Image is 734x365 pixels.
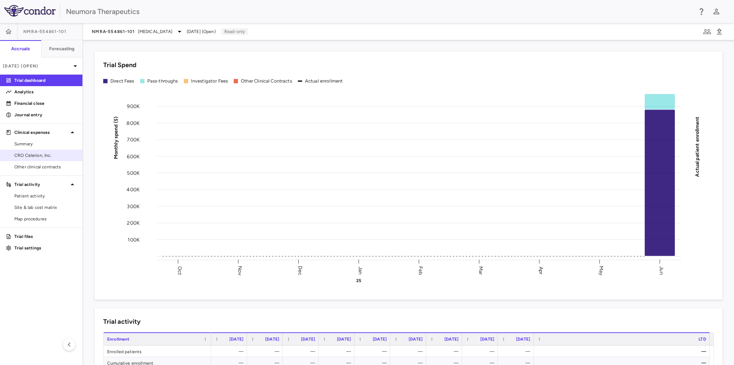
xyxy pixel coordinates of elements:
[305,78,343,84] div: Actual enrollment
[14,141,77,147] span: Summary
[4,5,56,17] img: logo-full-SnFGN8VE.png
[356,278,361,283] text: 25
[127,170,140,176] tspan: 500K
[357,266,363,274] text: Jan
[92,29,135,34] span: NMRA‐554861‐101
[110,78,134,84] div: Direct Fees
[11,46,30,52] h6: Accruals
[265,337,279,342] span: [DATE]
[516,337,530,342] span: [DATE]
[127,120,140,126] tspan: 800K
[478,266,484,275] text: Mar
[127,103,140,109] tspan: 900K
[504,346,530,357] div: —
[66,6,692,17] div: Neumora Therapeutics
[14,100,77,107] p: Financial close
[127,153,140,159] tspan: 600K
[138,28,172,35] span: [MEDICAL_DATA]
[289,346,315,357] div: —
[538,266,544,274] text: Apr
[325,346,351,357] div: —
[694,116,700,177] tspan: Actual patient enrollment
[253,346,279,357] div: —
[177,266,183,275] text: Oct
[297,266,303,275] text: Dec
[361,346,387,357] div: —
[103,317,140,327] h6: Trial activity
[373,337,387,342] span: [DATE]
[14,112,77,118] p: Journal entry
[301,337,315,342] span: [DATE]
[218,346,243,357] div: —
[14,233,77,240] p: Trial files
[49,46,75,52] h6: Forecasting
[229,337,243,342] span: [DATE]
[14,152,77,159] span: CRO Celerion, Inc.
[14,204,77,211] span: Site & lab cost matrix
[658,266,664,275] text: Jun
[127,137,140,143] tspan: 700K
[14,164,77,170] span: Other clinical contracts
[468,346,494,357] div: —
[444,337,458,342] span: [DATE]
[14,181,68,188] p: Trial activity
[14,77,77,84] p: Trial dashboard
[237,266,243,275] text: Nov
[14,129,68,136] p: Clinical expenses
[433,346,458,357] div: —
[104,346,211,357] div: Enrolled patients
[107,337,130,342] span: Enrollment
[337,337,351,342] span: [DATE]
[14,89,77,95] p: Analytics
[397,346,423,357] div: —
[127,220,140,226] tspan: 200K
[409,337,423,342] span: [DATE]
[113,116,119,159] tspan: Monthly spend ($)
[3,63,71,69] p: [DATE] (Open)
[221,28,248,35] p: Read-only
[128,237,140,243] tspan: 100K
[418,266,424,275] text: Feb
[191,78,228,84] div: Investigator Fees
[23,29,67,34] span: NMRA‐554861‐101
[127,203,140,209] tspan: 300K
[598,266,604,275] text: May
[14,193,77,199] span: Patient activity
[241,78,292,84] div: Other Clinical Contracts
[147,78,178,84] div: Pass-throughs
[14,245,77,251] p: Trial settings
[103,60,137,70] h6: Trial Spend
[540,346,706,357] div: —
[699,337,706,342] span: LTD
[187,28,216,35] span: [DATE] (Open)
[127,187,140,193] tspan: 400K
[480,337,494,342] span: [DATE]
[14,216,77,222] span: Map procedures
